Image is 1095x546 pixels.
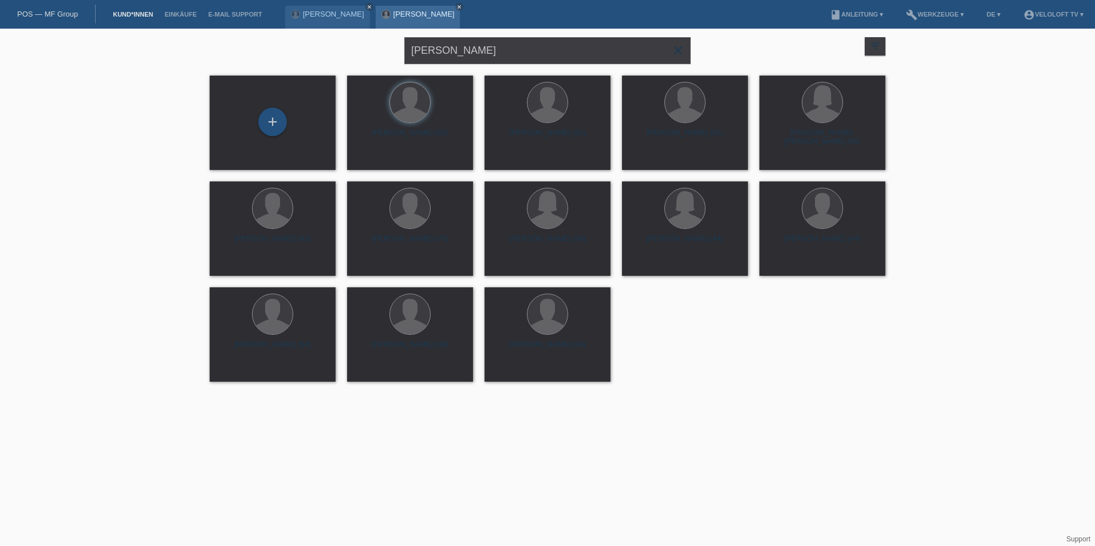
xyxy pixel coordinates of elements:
[631,234,739,252] div: [PERSON_NAME] (44)
[769,234,876,252] div: [PERSON_NAME] (44)
[365,3,373,11] a: close
[356,128,464,147] div: [PERSON_NAME] (52)
[824,11,889,18] a: bookAnleitung ▾
[900,11,970,18] a: buildWerkzeuge ▾
[356,340,464,358] div: [PERSON_NAME] (39)
[981,11,1006,18] a: DE ▾
[494,234,601,252] div: [PERSON_NAME] (64)
[455,3,463,11] a: close
[830,9,841,21] i: book
[219,340,326,358] div: [PERSON_NAME] (54)
[631,128,739,147] div: [PERSON_NAME] (81)
[17,10,78,18] a: POS — MF Group
[159,11,202,18] a: Einkäufe
[203,11,268,18] a: E-Mail Support
[259,112,286,132] div: Kund*in hinzufügen
[494,340,601,358] div: [PERSON_NAME] (34)
[367,4,372,10] i: close
[769,128,876,147] div: [PERSON_NAME]-[PERSON_NAME] (85)
[219,234,326,252] div: [PERSON_NAME] (83)
[494,128,601,147] div: [PERSON_NAME] (62)
[107,11,159,18] a: Kund*innen
[906,9,917,21] i: build
[356,234,464,252] div: [PERSON_NAME] (76)
[404,37,691,64] input: Suche...
[1018,11,1089,18] a: account_circleVeloLoft TV ▾
[1066,535,1090,543] a: Support
[456,4,462,10] i: close
[671,43,685,57] i: close
[303,10,364,18] a: [PERSON_NAME]
[869,39,881,52] i: filter_list
[1023,9,1035,21] i: account_circle
[393,10,455,18] a: [PERSON_NAME]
